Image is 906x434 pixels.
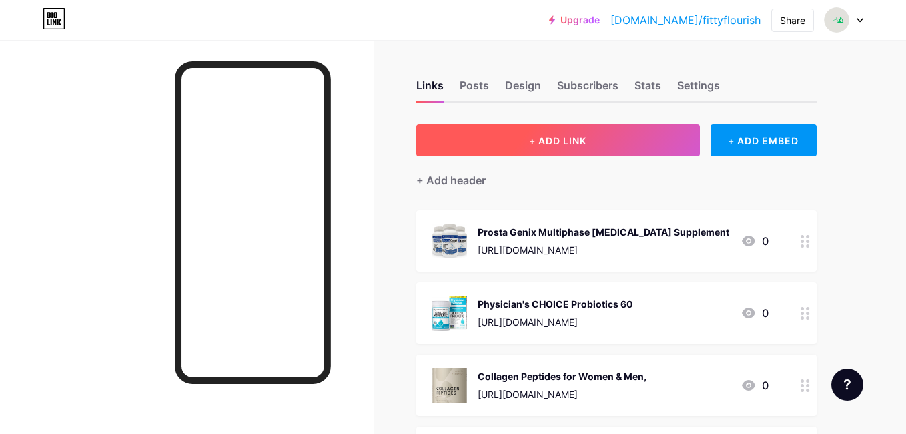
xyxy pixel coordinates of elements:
[677,77,720,101] div: Settings
[741,233,769,249] div: 0
[478,315,633,329] div: [URL][DOMAIN_NAME]
[416,172,486,188] div: + Add header
[478,369,646,383] div: Collagen Peptides for Women & Men,
[432,296,467,331] img: Physician's CHOICE Probiotics 60
[478,387,646,401] div: [URL][DOMAIN_NAME]
[478,243,729,257] div: [URL][DOMAIN_NAME]
[478,297,633,311] div: Physician's CHOICE Probiotics 60
[610,12,761,28] a: [DOMAIN_NAME]/fittyflourish
[432,368,467,403] img: Collagen Peptides for Women & Men,
[416,77,444,101] div: Links
[741,305,769,321] div: 0
[416,124,700,156] button: + ADD LINK
[549,15,600,25] a: Upgrade
[505,77,541,101] div: Design
[824,7,849,33] img: fittyflourish
[478,225,729,239] div: Prosta Genix Multiphase [MEDICAL_DATA] Supplement
[634,77,661,101] div: Stats
[432,224,467,258] img: Prosta Genix Multiphase Prostate Supplement
[460,77,489,101] div: Posts
[780,13,805,27] div: Share
[557,77,618,101] div: Subscribers
[741,377,769,393] div: 0
[711,124,817,156] div: + ADD EMBED
[529,135,586,146] span: + ADD LINK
